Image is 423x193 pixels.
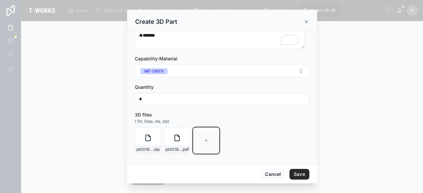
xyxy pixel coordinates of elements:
[135,65,309,77] button: Select Button
[135,18,177,26] h3: Create 3D Part
[135,119,169,124] span: ( Stl, Step, obj, stp)
[135,84,154,90] span: Quantity
[135,112,152,117] span: 3D files
[136,147,153,152] span: pt00185149
[261,169,285,179] button: Cancel
[182,147,189,152] span: .pdf
[135,29,304,49] textarea: To enrich screen reader interactions, please activate Accessibility in Grammarly extension settings
[153,147,160,152] span: .stp
[135,56,177,61] span: Capability-Material
[166,147,182,152] span: pt00185149_A
[289,169,309,179] button: Save
[144,68,164,74] div: MF-ONYX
